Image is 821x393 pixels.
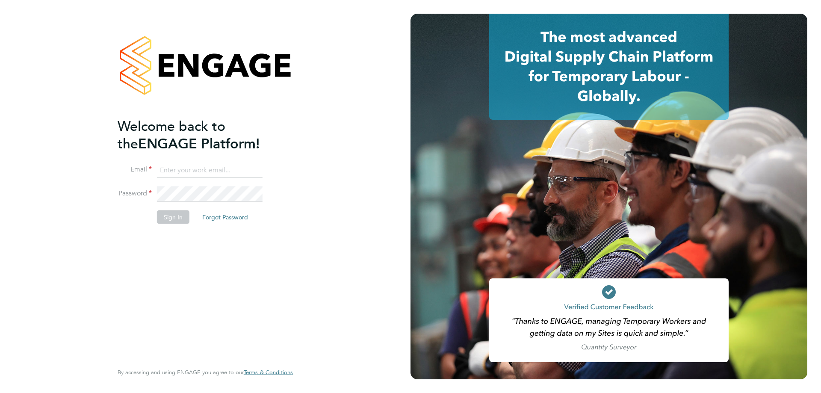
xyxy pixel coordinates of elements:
input: Enter your work email... [157,163,263,178]
h2: ENGAGE Platform! [118,117,284,152]
button: Forgot Password [195,210,255,224]
span: Welcome back to the [118,118,225,152]
a: Terms & Conditions [244,369,293,376]
label: Email [118,165,152,174]
span: By accessing and using ENGAGE you agree to our [118,369,293,376]
label: Password [118,189,152,198]
button: Sign In [157,210,189,224]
